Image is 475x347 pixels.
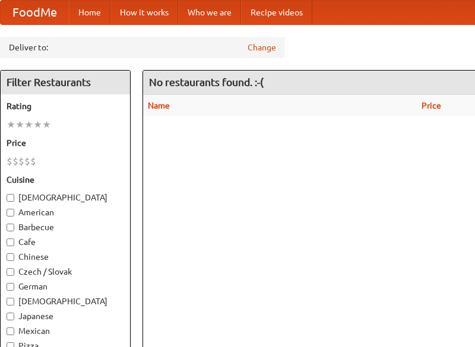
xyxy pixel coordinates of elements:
[33,118,42,131] li: ★
[24,118,33,131] li: ★
[15,118,24,131] li: ★
[7,221,124,233] label: Barbecue
[7,283,14,291] input: German
[7,100,124,112] h5: Rating
[7,194,14,202] input: [DEMOGRAPHIC_DATA]
[149,77,264,88] ng-pluralize: No restaurants found. :-(
[248,42,276,53] a: Change
[7,313,14,320] input: Japanese
[30,155,36,168] li: $
[18,155,24,168] li: $
[7,253,14,261] input: Chinese
[7,251,124,263] label: Chinese
[7,192,124,203] label: [DEMOGRAPHIC_DATA]
[7,327,14,335] input: Mexican
[7,295,124,307] label: [DEMOGRAPHIC_DATA]
[7,238,14,246] input: Cafe
[7,266,124,278] label: Czech / Slovak
[7,281,124,292] label: German
[12,155,18,168] li: $
[422,101,441,110] a: Price
[7,236,124,248] label: Cafe
[69,1,110,24] a: Home
[7,118,15,131] li: ★
[241,1,312,24] a: Recipe videos
[7,325,124,337] label: Mexican
[178,1,241,24] a: Who we are
[24,155,30,168] li: $
[110,1,178,24] a: How it works
[7,310,124,322] label: Japanese
[7,209,14,217] input: American
[7,155,12,168] li: $
[7,137,124,149] h5: Price
[1,71,130,94] h4: Filter Restaurants
[7,298,14,305] input: [DEMOGRAPHIC_DATA]
[7,224,14,231] input: Barbecue
[7,206,124,218] label: American
[42,118,51,131] li: ★
[148,101,170,110] a: Name
[1,1,69,24] a: FoodMe
[7,268,14,276] input: Czech / Slovak
[7,174,124,186] h5: Cuisine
